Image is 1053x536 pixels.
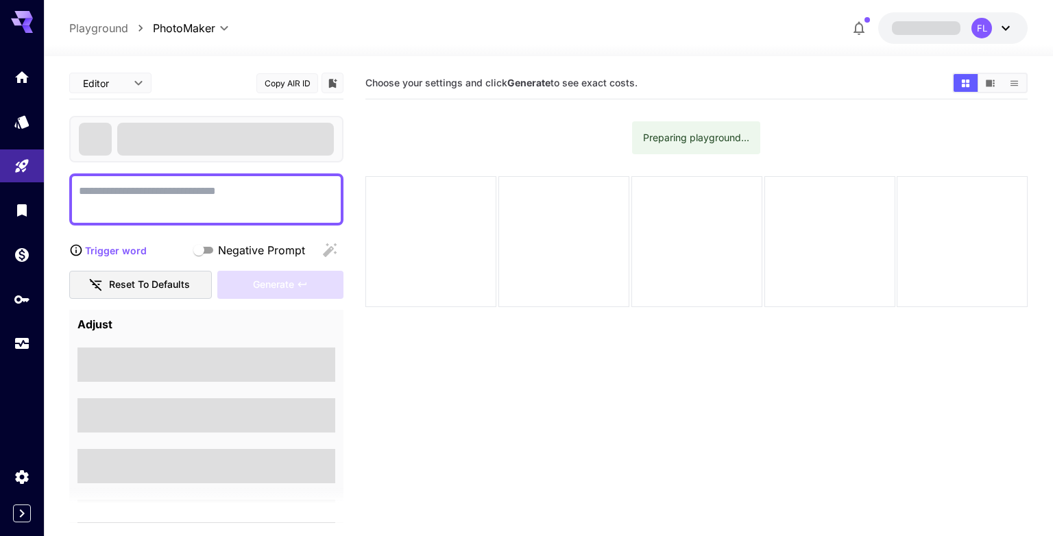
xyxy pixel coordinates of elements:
b: Generate [507,77,550,88]
div: FL [971,18,992,38]
button: Trigger word [69,236,147,264]
button: Show images in list view [1002,74,1026,92]
span: Choose your settings and click to see exact costs. [365,77,638,88]
button: Expand sidebar [13,504,31,522]
div: Preparing playground... [643,125,749,150]
button: Reset to defaults [69,271,212,299]
div: Show images in grid viewShow images in video viewShow images in list view [952,73,1028,93]
div: Please fill the prompt [217,271,343,299]
span: PhotoMaker [153,20,215,36]
button: Copy AIR ID [256,73,318,93]
div: Usage [14,335,30,352]
p: Trigger word [85,243,147,258]
span: Negative Prompt [218,242,305,258]
div: Library [14,202,30,219]
button: Show images in grid view [954,74,978,92]
div: Home [14,69,30,86]
nav: breadcrumb [69,20,153,36]
span: Editor [83,76,125,90]
button: Show images in video view [978,74,1002,92]
div: Settings [14,468,30,485]
div: Wallet [14,246,30,263]
a: Playground [69,20,128,36]
div: API Keys [14,291,30,308]
button: Add to library [326,75,339,91]
h4: Adjust [77,318,335,332]
button: FL [878,12,1028,44]
div: Models [14,113,30,130]
div: Playground [14,158,30,175]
